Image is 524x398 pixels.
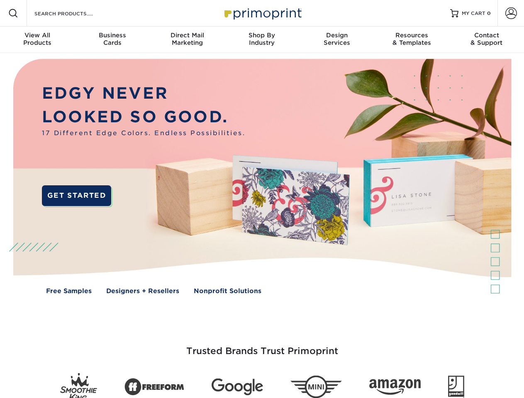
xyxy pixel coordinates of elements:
h3: Trusted Brands Trust Primoprint [19,326,505,366]
p: LOOKED SO GOOD. [42,105,245,129]
a: Shop ByIndustry [224,27,299,53]
a: Designers + Resellers [106,286,179,296]
span: Shop By [224,32,299,39]
span: Resources [374,32,449,39]
a: Nonprofit Solutions [194,286,261,296]
div: & Templates [374,32,449,46]
div: & Support [449,32,524,46]
img: Goodwill [448,376,464,398]
a: Contact& Support [449,27,524,53]
span: 0 [487,10,491,16]
a: BusinessCards [75,27,149,53]
a: Free Samples [46,286,92,296]
div: Services [300,32,374,46]
a: GET STARTED [42,185,111,206]
a: DesignServices [300,27,374,53]
img: Primoprint [221,4,304,22]
span: MY CART [462,10,485,17]
a: Resources& Templates [374,27,449,53]
div: Marketing [150,32,224,46]
span: Business [75,32,149,39]
span: 17 Different Edge Colors. Endless Possibilities. [42,129,245,138]
span: Contact [449,32,524,39]
p: EDGY NEVER [42,82,245,105]
input: SEARCH PRODUCTS..... [34,8,115,18]
div: Industry [224,32,299,46]
img: Amazon [369,379,421,395]
div: Cards [75,32,149,46]
img: Google [212,379,263,396]
span: Design [300,32,374,39]
a: Direct MailMarketing [150,27,224,53]
span: Direct Mail [150,32,224,39]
